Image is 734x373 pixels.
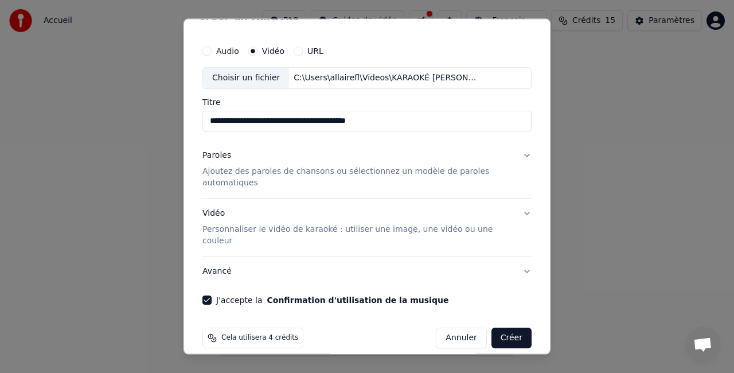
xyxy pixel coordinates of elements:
button: Annuler [436,328,486,348]
div: C:\Users\allairefl\Videos\KARAOKÉ [PERSON_NAME] Oh! Gaby Création JP.mp4 [289,73,484,84]
button: VidéoPersonnaliser le vidéo de karaoké : utiliser une image, une vidéo ou une couleur [202,199,532,256]
button: J'accepte la [267,296,448,304]
label: J'accepte la [216,296,448,304]
div: Paroles [202,150,231,161]
span: Cela utilisera 4 crédits [221,333,298,343]
label: Audio [216,48,239,56]
p: Ajoutez des paroles de chansons ou sélectionnez un modèle de paroles automatiques [202,166,513,189]
label: Titre [202,98,532,106]
label: Vidéo [262,48,284,56]
button: ParolesAjoutez des paroles de chansons ou sélectionnez un modèle de paroles automatiques [202,141,532,198]
button: Avancé [202,257,532,286]
button: Créer [491,328,532,348]
h2: Créer un Karaoké [198,11,536,22]
div: Choisir un fichier [203,68,289,89]
div: Vidéo [202,208,513,247]
label: URL [307,48,323,56]
p: Personnaliser le vidéo de karaoké : utiliser une image, une vidéo ou une couleur [202,224,513,247]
